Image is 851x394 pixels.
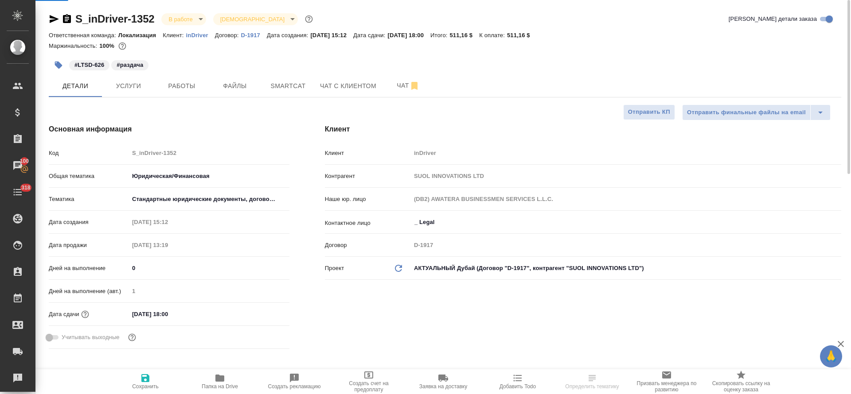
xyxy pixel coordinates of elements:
[682,104,831,120] div: split button
[406,369,480,394] button: Заявка на доставку
[49,287,129,296] p: Дней на выполнение (авт.)
[186,32,215,39] p: inDriver
[303,13,315,25] button: Доп статусы указывают на важность/срочность заказа
[49,124,289,135] h4: Основная информация
[411,239,841,251] input: Пустое поле
[129,262,289,274] input: ✎ Введи что-нибудь
[15,157,35,166] span: 100
[387,32,430,39] p: [DATE] 18:00
[635,380,699,393] span: Призвать менеджера по развитию
[160,81,203,92] span: Работы
[118,32,163,39] p: Локализация
[129,308,207,321] input: ✎ Введи что-нибудь
[629,369,704,394] button: Призвать менеджера по развитию
[129,285,289,297] input: Пустое поле
[325,195,411,204] p: Наше юр. лицо
[824,347,839,366] span: 🙏
[409,81,420,91] svg: Отписаться
[108,369,183,394] button: Сохранить
[129,216,207,228] input: Пустое поле
[836,221,838,223] button: Open
[820,345,842,367] button: 🙏
[62,14,72,24] button: Скопировать ссылку
[16,183,36,192] span: 318
[215,32,241,39] p: Договор:
[129,192,289,207] div: Стандартные юридические документы, договоры, уставы
[110,61,149,68] span: раздача
[214,81,256,92] span: Файлы
[320,81,376,92] span: Чат с клиентом
[241,31,267,39] a: D-1917
[75,13,154,25] a: S_inDriver-1352
[129,147,289,159] input: Пустое поле
[49,172,129,181] p: Общая тематика
[2,181,33,203] a: 318
[49,14,59,24] button: Скопировать ссылку для ЯМессенджера
[49,264,129,273] p: Дней на выполнение
[49,218,129,227] p: Дата создания
[49,241,129,250] p: Дата продажи
[49,55,68,75] button: Добавить тэг
[729,15,817,23] span: [PERSON_NAME] детали заказа
[411,147,841,159] input: Пустое поле
[267,32,310,39] p: Дата создания:
[411,261,841,276] div: АКТУАЛЬНЫЙ Дубай (Договор "D-1917", контрагент "SUOL INNOVATIONS LTD")
[107,81,150,92] span: Услуги
[709,380,773,393] span: Скопировать ссылку на оценку заказа
[450,32,480,39] p: 511,16 $
[129,169,289,184] div: Юридическая/Финансовая
[218,15,287,23] button: [DEMOGRAPHIC_DATA]
[79,309,91,320] button: Если добавить услуги и заполнить их объемом, то дата рассчитается автоматически
[353,32,387,39] p: Дата сдачи:
[325,149,411,158] p: Клиент
[49,310,79,319] p: Дата сдачи
[163,32,186,39] p: Клиент:
[332,369,406,394] button: Создать счет на предоплату
[337,380,401,393] span: Создать счет на предоплату
[2,155,33,177] a: 100
[555,369,629,394] button: Определить тематику
[183,369,257,394] button: Папка на Drive
[202,383,238,390] span: Папка на Drive
[49,32,118,39] p: Ответственная команда:
[62,333,120,342] span: Учитывать выходные
[117,40,128,52] button: 0.00 USD;
[186,31,215,39] a: inDriver
[325,264,344,273] p: Проект
[325,124,841,135] h4: Клиент
[49,42,99,49] p: Маржинальность:
[325,219,411,228] p: Контактное лицо
[419,383,467,390] span: Заявка на доставку
[54,81,97,92] span: Детали
[325,172,411,181] p: Контрагент
[704,369,778,394] button: Скопировать ссылку на оценку заказа
[411,170,841,182] input: Пустое поле
[166,15,195,23] button: В работе
[411,193,841,205] input: Пустое поле
[132,383,159,390] span: Сохранить
[68,61,110,68] span: LTSD-626
[241,32,267,39] p: D-1917
[126,332,138,343] button: Выбери, если сб и вс нужно считать рабочими днями для выполнения заказа.
[74,61,104,70] p: #LTSD-626
[129,239,207,251] input: Пустое поле
[268,383,321,390] span: Создать рекламацию
[682,104,811,120] button: Отправить финальные файлы на email
[480,369,555,394] button: Добавить Todo
[687,108,806,118] span: Отправить финальные файлы на email
[257,369,332,394] button: Создать рекламацию
[99,42,117,49] p: 100%
[310,32,353,39] p: [DATE] 15:12
[49,149,129,158] p: Код
[213,13,298,25] div: В работе
[628,107,670,117] span: Отправить КП
[430,32,449,39] p: Итого:
[479,32,507,39] p: К оплате:
[267,81,309,92] span: Smartcat
[565,383,619,390] span: Определить тематику
[161,13,206,25] div: В работе
[623,104,675,120] button: Отправить КП
[325,241,411,250] p: Договор
[507,32,537,39] p: 511,16 $
[117,61,143,70] p: #раздача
